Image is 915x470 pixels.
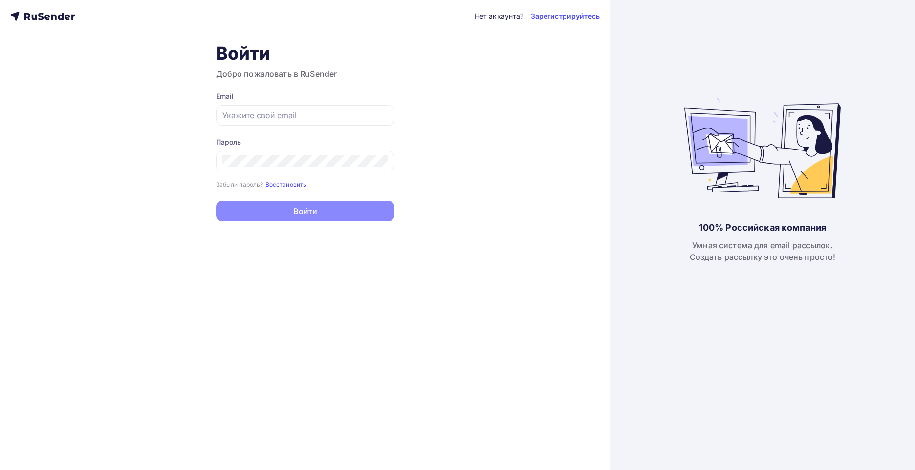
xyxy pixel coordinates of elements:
a: Восстановить [265,180,307,188]
small: Восстановить [265,181,307,188]
h3: Добро пожаловать в RuSender [216,68,394,80]
a: Зарегистрируйтесь [531,11,600,21]
button: Войти [216,201,394,221]
div: 100% Российская компания [699,222,826,234]
div: Пароль [216,137,394,147]
div: Email [216,91,394,101]
div: Умная система для email рассылок. Создать рассылку это очень просто! [690,239,836,263]
div: Нет аккаунта? [475,11,524,21]
small: Забыли пароль? [216,181,263,188]
input: Укажите свой email [222,109,388,121]
h1: Войти [216,43,394,64]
